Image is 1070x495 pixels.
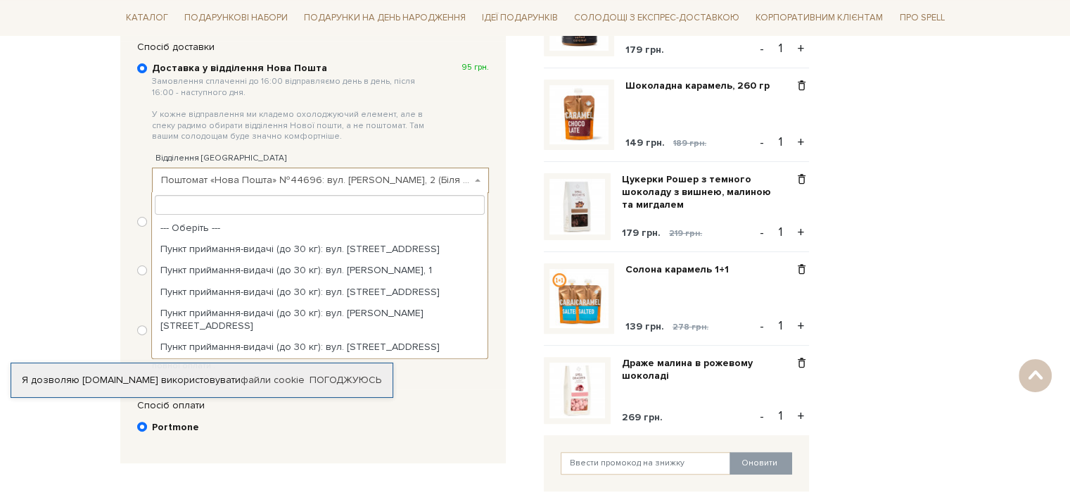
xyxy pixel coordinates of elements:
span: Поштомат «Нова Пошта» №44696: вул. Діброва, 2 (Біля Пекарні «СВАТ») [152,168,489,193]
div: Спосіб доставки [130,41,496,54]
button: + [793,315,809,337]
img: Шоколадна карамель, 260 гр [549,85,609,144]
li: Пункт приймання-видачі (до 30 кг): вул. [STREET_ADDRESS] [152,239,488,260]
a: Ідеї подарунків [476,7,563,29]
button: - [755,406,769,427]
li: --- Оберіть --- [152,218,488,239]
button: + [793,132,809,153]
a: Погоджуюсь [310,374,381,387]
a: Цукерки Рошер з темного шоколаду з вишнею, малиною та мигдалем [622,173,794,212]
span: Поштомат «Нова Пошта» №44696: вул. Діброва, 2 (Біля Пекарні «СВАТ») [161,173,471,187]
li: Пункт приймання-видачі (до 30 кг): вул. [PERSON_NAME], 1 [152,260,488,281]
li: Пункт приймання-видачі (до 30 кг): вул. Шевченка, 3/1 [152,358,488,379]
img: Солона карамель 1+1 [549,269,609,328]
input: Ввести промокод на знижку [561,452,731,475]
a: Корпоративним клієнтам [750,7,889,29]
span: 269 грн. [622,411,663,423]
button: + [793,406,809,427]
a: Подарунки на День народження [298,7,471,29]
span: 278 грн. [673,322,708,332]
li: Пункт приймання-видачі (до 30 кг): вул. [STREET_ADDRESS] [152,282,488,303]
div: Я дозволяю [DOMAIN_NAME] використовувати [11,374,393,387]
button: + [793,38,809,59]
li: Пункт приймання-видачі (до 30 кг): вул. [PERSON_NAME][STREET_ADDRESS] [152,303,488,337]
button: Оновити [730,452,792,475]
label: Відділення [GEOGRAPHIC_DATA] [155,152,286,165]
a: Подарункові набори [179,7,293,29]
button: + [793,222,809,243]
img: Драже малина в рожевому шоколаді [549,363,605,418]
a: файли cookie [241,374,305,386]
a: Шоколадна карамель, 260 гр [625,80,780,92]
button: - [755,38,769,59]
span: 139 грн. [625,320,664,332]
span: 179 грн. [625,44,664,56]
span: 95 грн. [461,62,489,73]
b: Доставка у відділення Нова Пошта [152,62,433,142]
button: - [755,222,769,243]
span: 219 грн. [669,228,702,239]
a: Драже малина в рожевому шоколаді [622,357,794,382]
span: 179 грн. [622,227,661,239]
span: Замовлення сплаченні до 16:00 відправляємо день в день, після 16:00 - наступного дня. У кожне від... [152,76,433,142]
span: 189 грн. [673,138,706,149]
li: Пункт приймання-видачі (до 30 кг): вул. [STREET_ADDRESS] [152,337,488,358]
a: Солона карамель 1+1 [625,263,739,276]
button: - [755,315,769,337]
img: Цукерки Рошер з темного шоколаду з вишнею, малиною та мигдалем [549,179,605,234]
b: Portmone [152,421,199,434]
span: 149 грн. [625,137,665,149]
button: - [755,132,769,153]
a: Про Spell [893,7,950,29]
div: Спосіб оплати [130,399,496,412]
a: Каталог [120,7,174,29]
a: Солодощі з експрес-доставкою [568,6,745,30]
